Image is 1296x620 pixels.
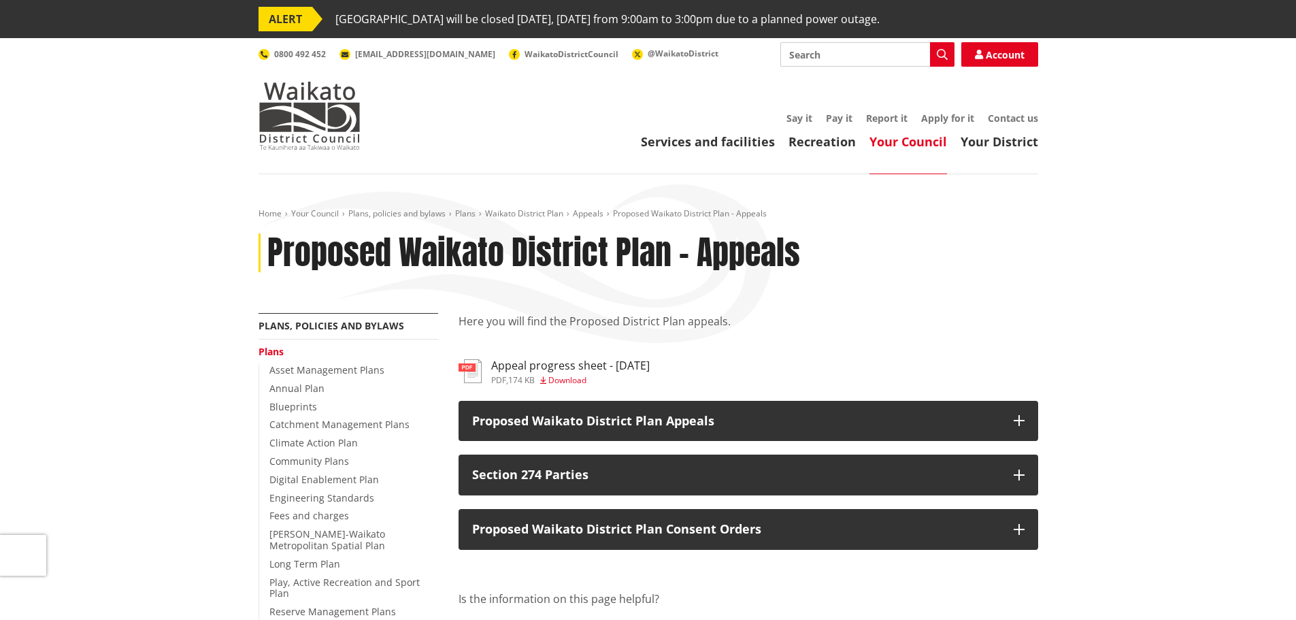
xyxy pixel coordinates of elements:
a: [EMAIL_ADDRESS][DOMAIN_NAME] [339,48,495,60]
div: , [491,376,650,385]
span: pdf [491,374,506,386]
a: Appeals [573,208,603,219]
a: Recreation [788,133,856,150]
h3: Appeal progress sheet - [DATE] [491,359,650,372]
nav: breadcrumb [259,208,1038,220]
span: Proposed Waikato District Plan - Appeals [613,208,767,219]
a: Plans, policies and bylaws [348,208,446,219]
span: 174 KB [508,374,535,386]
p: Section 274 Parties [472,468,1000,482]
span: [EMAIL_ADDRESS][DOMAIN_NAME] [355,48,495,60]
a: Your District [961,133,1038,150]
a: Annual Plan [269,382,325,395]
span: ALERT [259,7,312,31]
button: Section 274 Parties [459,455,1038,495]
a: Plans [259,345,284,358]
img: Waikato District Council - Te Kaunihera aa Takiwaa o Waikato [259,82,361,150]
span: @WaikatoDistrict [648,48,718,59]
img: document-pdf.svg [459,359,482,383]
a: Your Council [869,133,947,150]
a: Pay it [826,112,852,125]
span: 0800 492 452 [274,48,326,60]
span: Download [548,374,586,386]
a: Asset Management Plans [269,363,384,376]
a: Say it [786,112,812,125]
input: Search input [780,42,954,67]
a: Plans [455,208,476,219]
a: @WaikatoDistrict [632,48,718,59]
a: Apply for it [921,112,974,125]
a: Contact us [988,112,1038,125]
a: Plans, policies and bylaws [259,319,404,332]
a: Digital Enablement Plan [269,473,379,486]
button: Proposed Waikato District Plan Appeals [459,401,1038,442]
button: Proposed Waikato District Plan Consent Orders [459,509,1038,550]
a: Report it [866,112,908,125]
a: Reserve Management Plans [269,605,396,618]
a: Community Plans [269,455,349,468]
a: Your Council [291,208,339,219]
a: Appeal progress sheet - [DATE] pdf,174 KB Download [459,359,650,384]
a: Home [259,208,282,219]
a: Catchment Management Plans [269,418,410,431]
span: WaikatoDistrictCouncil [525,48,618,60]
a: Long Term Plan [269,557,340,570]
p: Is the information on this page helpful? [459,591,1038,607]
a: Blueprints [269,400,317,413]
a: WaikatoDistrictCouncil [509,48,618,60]
a: Waikato District Plan [485,208,563,219]
p: Here you will find the Proposed District Plan appeals. [459,313,1038,346]
p: Proposed Waikato District Plan Appeals [472,414,1000,428]
a: Fees and charges [269,509,349,522]
a: 0800 492 452 [259,48,326,60]
a: Account [961,42,1038,67]
a: Climate Action Plan [269,436,358,449]
a: Play, Active Recreation and Sport Plan [269,576,420,600]
a: [PERSON_NAME]-Waikato Metropolitan Spatial Plan [269,527,385,552]
span: [GEOGRAPHIC_DATA] will be closed [DATE], [DATE] from 9:00am to 3:00pm due to a planned power outage. [335,7,880,31]
a: Services and facilities [641,133,775,150]
p: Proposed Waikato District Plan Consent Orders [472,523,1000,536]
a: Engineering Standards [269,491,374,504]
h1: Proposed Waikato District Plan - Appeals [267,233,800,273]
